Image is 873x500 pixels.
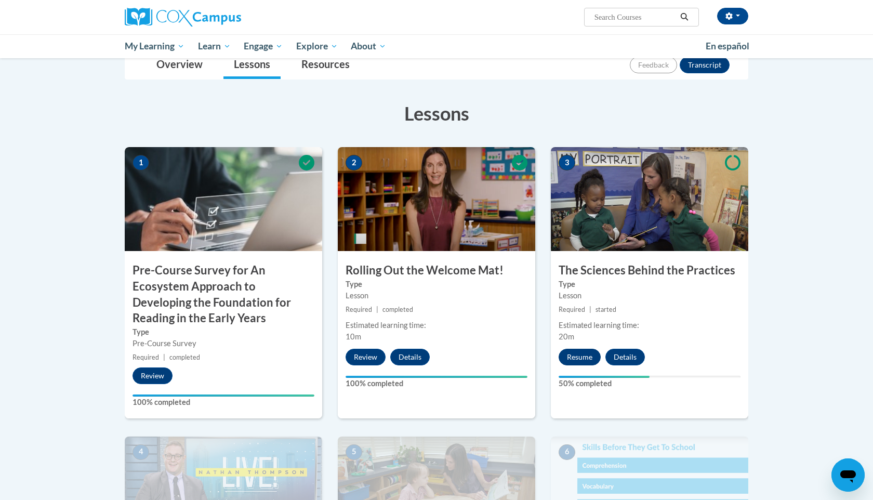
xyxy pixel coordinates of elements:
[125,147,322,251] img: Course Image
[346,332,361,341] span: 10m
[346,376,527,378] div: Your progress
[680,57,730,73] button: Transcript
[831,458,865,492] iframe: Button to launch messaging window
[346,279,527,290] label: Type
[133,338,314,349] div: Pre-Course Survey
[118,34,191,58] a: My Learning
[169,353,200,361] span: completed
[559,332,574,341] span: 20m
[346,378,527,389] label: 100% completed
[133,326,314,338] label: Type
[559,320,740,331] div: Estimated learning time:
[559,378,740,389] label: 50% completed
[706,41,749,51] span: En español
[125,40,184,52] span: My Learning
[551,262,748,279] h3: The Sciences Behind the Practices
[133,394,314,397] div: Your progress
[559,155,575,170] span: 3
[699,35,756,57] a: En español
[382,306,413,313] span: completed
[551,147,748,251] img: Course Image
[346,349,386,365] button: Review
[559,349,601,365] button: Resume
[351,40,386,52] span: About
[133,367,173,384] button: Review
[559,290,740,301] div: Lesson
[296,40,338,52] span: Explore
[589,306,591,313] span: |
[346,306,372,313] span: Required
[109,34,764,58] div: Main menu
[198,40,231,52] span: Learn
[163,353,165,361] span: |
[346,290,527,301] div: Lesson
[133,155,149,170] span: 1
[133,397,314,408] label: 100% completed
[596,306,616,313] span: started
[717,8,748,24] button: Account Settings
[133,444,149,460] span: 4
[559,444,575,460] span: 6
[125,262,322,326] h3: Pre-Course Survey for An Ecosystem Approach to Developing the Foundation for Reading in the Early...
[291,51,360,79] a: Resources
[338,262,535,279] h3: Rolling Out the Welcome Mat!
[593,11,677,23] input: Search Courses
[346,155,362,170] span: 2
[390,349,430,365] button: Details
[559,279,740,290] label: Type
[125,100,748,126] h3: Lessons
[345,34,393,58] a: About
[630,57,677,73] button: Feedback
[125,8,241,27] img: Cox Campus
[605,349,645,365] button: Details
[223,51,281,79] a: Lessons
[244,40,283,52] span: Engage
[559,306,585,313] span: Required
[346,320,527,331] div: Estimated learning time:
[376,306,378,313] span: |
[559,376,650,378] div: Your progress
[289,34,345,58] a: Explore
[146,51,213,79] a: Overview
[125,8,322,27] a: Cox Campus
[677,11,692,23] button: Search
[346,444,362,460] span: 5
[237,34,289,58] a: Engage
[133,353,159,361] span: Required
[191,34,237,58] a: Learn
[338,147,535,251] img: Course Image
